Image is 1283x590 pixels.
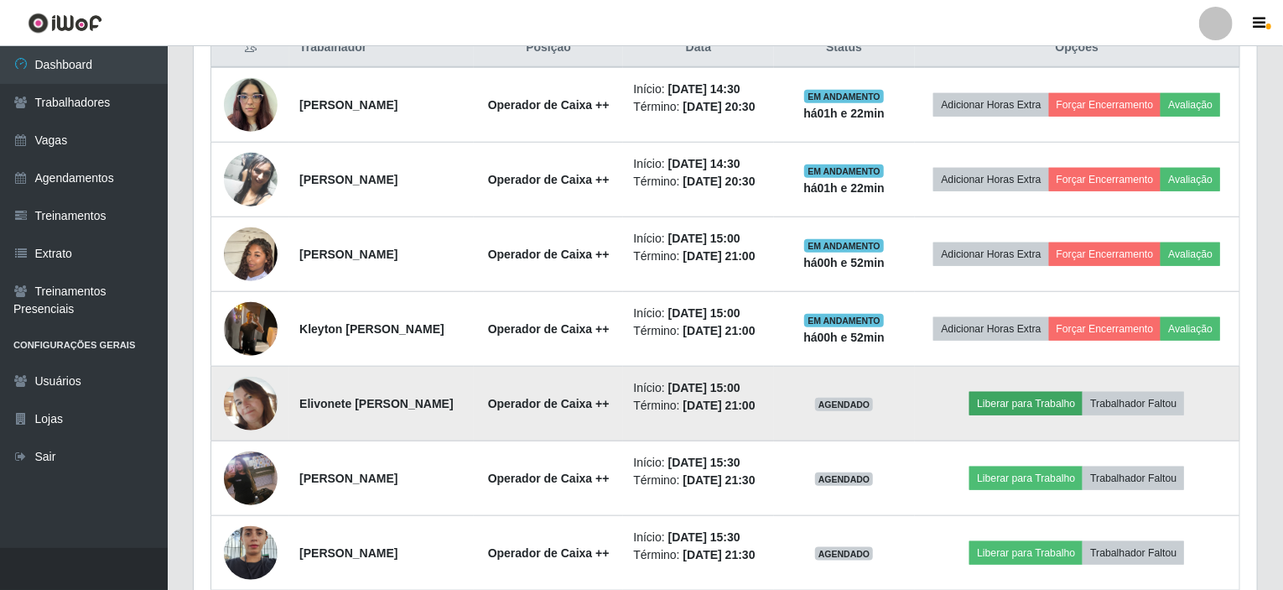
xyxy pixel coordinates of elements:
img: 1736419547784.jpeg [224,517,278,588]
strong: Operador de Caixa ++ [488,248,610,261]
strong: há 00 h e 52 min [803,256,885,269]
strong: [PERSON_NAME] [299,98,397,112]
time: [DATE] 14:30 [668,157,740,170]
button: Adicionar Horas Extra [933,243,1048,266]
span: EM ANDAMENTO [804,164,884,178]
button: Adicionar Horas Extra [933,168,1048,191]
strong: [PERSON_NAME] [299,546,397,560]
button: Forçar Encerramento [1049,168,1161,191]
li: Início: [633,379,763,397]
strong: [PERSON_NAME] [299,248,397,261]
button: Trabalhador Faltou [1083,541,1184,565]
time: [DATE] 21:30 [683,548,756,561]
time: [DATE] 20:30 [683,100,756,113]
time: [DATE] 21:00 [683,324,756,337]
li: Início: [633,155,763,173]
time: [DATE] 15:00 [668,306,740,320]
button: Liberar para Trabalho [969,467,1083,490]
th: Status [774,29,915,68]
li: Início: [633,81,763,98]
img: 1743385442240.jpeg [224,69,278,140]
li: Término: [633,546,763,564]
li: Término: [633,322,763,340]
time: [DATE] 21:00 [683,399,756,412]
strong: Operador de Caixa ++ [488,322,610,336]
strong: há 00 h e 52 min [803,331,885,344]
button: Forçar Encerramento [1049,243,1161,266]
button: Adicionar Horas Extra [933,317,1048,341]
button: Avaliação [1161,168,1220,191]
img: 1725070298663.jpeg [224,431,278,526]
strong: há 01 h e 22 min [803,181,885,195]
time: [DATE] 15:30 [668,530,740,544]
time: [DATE] 15:00 [668,232,740,245]
span: EM ANDAMENTO [804,314,884,327]
button: Forçar Encerramento [1049,317,1161,341]
li: Término: [633,472,763,489]
button: Avaliação [1161,93,1220,117]
time: [DATE] 15:30 [668,456,740,469]
span: AGENDADO [815,398,874,411]
strong: Elivonete [PERSON_NAME] [299,397,454,410]
span: EM ANDAMENTO [804,90,884,103]
strong: Operador de Caixa ++ [488,397,610,410]
img: 1744411784463.jpeg [224,377,278,431]
img: 1745635313698.jpeg [224,206,278,302]
time: [DATE] 21:30 [683,473,756,487]
strong: Operador de Caixa ++ [488,546,610,560]
img: 1728657524685.jpeg [224,132,278,227]
time: [DATE] 20:30 [683,175,756,188]
button: Trabalhador Faltou [1083,392,1184,415]
strong: Operador de Caixa ++ [488,173,610,186]
strong: [PERSON_NAME] [299,472,397,485]
th: Opções [915,29,1240,68]
th: Posição [474,29,624,68]
img: 1755038431803.jpeg [224,293,278,364]
time: [DATE] 15:00 [668,381,740,394]
span: AGENDADO [815,473,874,486]
button: Liberar para Trabalho [969,541,1083,565]
img: CoreUI Logo [28,13,102,34]
button: Adicionar Horas Extra [933,93,1048,117]
strong: Operador de Caixa ++ [488,472,610,485]
li: Término: [633,248,763,265]
li: Término: [633,173,763,191]
li: Término: [633,98,763,116]
button: Avaliação [1161,243,1220,266]
time: [DATE] 14:30 [668,82,740,96]
span: AGENDADO [815,547,874,561]
li: Início: [633,529,763,546]
li: Início: [633,305,763,322]
li: Término: [633,397,763,415]
time: [DATE] 21:00 [683,249,756,263]
li: Início: [633,230,763,248]
th: Trabalhador [289,29,474,68]
strong: há 01 h e 22 min [803,107,885,120]
button: Liberar para Trabalho [969,392,1083,415]
strong: Kleyton [PERSON_NAME] [299,322,444,336]
strong: Operador de Caixa ++ [488,98,610,112]
strong: [PERSON_NAME] [299,173,397,186]
li: Início: [633,454,763,472]
th: Data [623,29,773,68]
button: Trabalhador Faltou [1083,467,1184,490]
span: EM ANDAMENTO [804,239,884,253]
button: Avaliação [1161,317,1220,341]
button: Forçar Encerramento [1049,93,1161,117]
